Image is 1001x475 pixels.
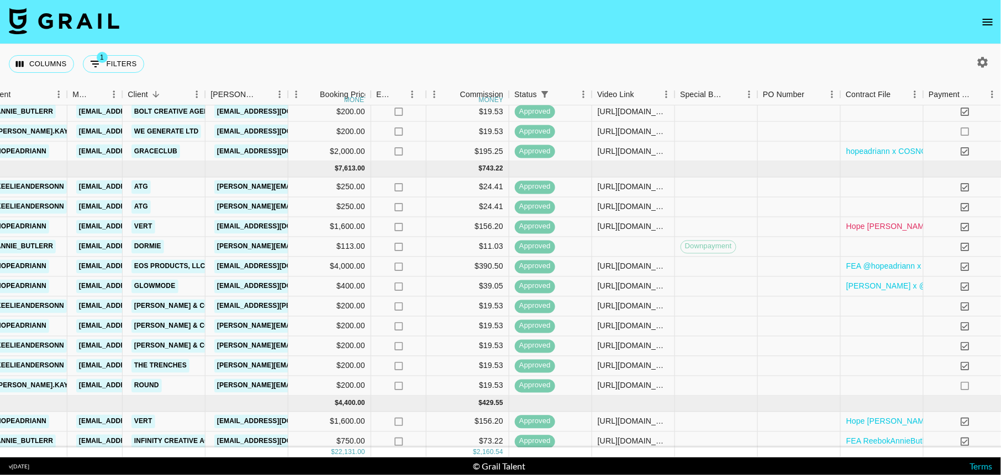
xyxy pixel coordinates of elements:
[288,122,371,142] div: $200.00
[426,86,442,103] button: Menu
[477,447,503,457] div: 2,160.54
[473,461,526,472] div: © Grail Talent
[598,146,669,157] div: https://www.tiktok.com/@hopeadriann/video/7503630109778169130?is_from_webapp=1&sender_device=pc&w...
[392,87,407,102] button: Sort
[515,222,555,232] span: approved
[288,217,371,237] div: $1,600.00
[598,301,669,312] div: https://www.tiktok.com/@keelieandersonn/video/7515126666276949279?is_from_webapp=1&sender_device=...
[404,86,420,103] button: Menu
[972,87,987,102] button: Sort
[445,87,460,102] button: Sort
[256,87,271,102] button: Sort
[805,87,820,102] button: Sort
[131,435,231,449] a: Infinity Creative Agency
[214,145,338,158] a: [EMAIL_ADDRESS][DOMAIN_NAME]
[537,87,552,102] button: Show filters
[131,180,151,194] a: ATG
[675,84,757,105] div: Special Booking Type
[371,84,426,105] div: Expenses: Remove Commission?
[131,359,189,373] a: The Trenches
[214,260,338,274] a: [EMAIL_ADDRESS][DOMAIN_NAME]
[984,86,1000,103] button: Menu
[131,220,155,234] a: Vert
[515,242,555,252] span: approved
[76,105,256,119] a: [EMAIL_ADDRESS][PERSON_NAME][DOMAIN_NAME]
[598,221,669,232] div: https://www.tiktok.com/@hopeadriann/video/7514386388222053675?is_from_webapp=1&sender_device=pc&w...
[426,356,509,376] div: $19.53
[482,399,503,408] div: 429.55
[76,415,256,429] a: [EMAIL_ADDRESS][PERSON_NAME][DOMAIN_NAME]
[214,359,394,373] a: [PERSON_NAME][EMAIL_ADDRESS][DOMAIN_NAME]
[131,145,180,158] a: GRACECLUB
[552,87,568,102] button: Sort
[634,87,650,102] button: Sort
[426,257,509,277] div: $390.50
[515,182,555,193] span: approved
[846,146,983,157] a: hopeadriann x COSNORI contract.jpeg
[288,102,371,122] div: $200.00
[515,146,555,157] span: approved
[846,84,891,105] div: Contract File
[83,55,144,73] button: Show filters
[214,435,338,449] a: [EMAIL_ADDRESS][DOMAIN_NAME]
[320,84,368,105] div: Booking Price
[460,84,504,105] div: Commission
[335,447,365,457] div: 22,131.00
[76,280,256,293] a: [EMAIL_ADDRESS][PERSON_NAME][DOMAIN_NAME]
[76,435,256,449] a: [EMAIL_ADDRESS][PERSON_NAME][DOMAIN_NAME]
[725,87,741,102] button: Sort
[514,84,537,105] div: Status
[426,142,509,162] div: $195.25
[741,86,757,103] button: Menu
[598,201,669,212] div: https://www.tiktok.com/@keelieandersonn/video/7510704764154334494?is_from_webapp=1&sender_device=...
[131,280,178,293] a: GLOWMODE
[90,87,106,102] button: Sort
[76,220,256,234] a: [EMAIL_ADDRESS][PERSON_NAME][DOMAIN_NAME]
[214,379,394,393] a: [PERSON_NAME][EMAIL_ADDRESS][DOMAIN_NAME]
[50,86,67,103] button: Menu
[131,240,164,254] a: Dormie
[76,180,256,194] a: [EMAIL_ADDRESS][PERSON_NAME][DOMAIN_NAME]
[131,200,151,214] a: ATG
[76,339,256,353] a: [EMAIL_ADDRESS][PERSON_NAME][DOMAIN_NAME]
[131,319,228,333] a: [PERSON_NAME] & Co LLC
[9,463,29,470] div: v [DATE]
[9,55,74,73] button: Select columns
[426,178,509,198] div: $24.41
[148,87,164,102] button: Sort
[214,220,338,234] a: [EMAIL_ADDRESS][DOMAIN_NAME]
[188,86,205,103] button: Menu
[515,436,555,447] span: approved
[598,106,669,117] div: https://www.tiktok.com/@annie_butlerr/video/7500739213680266539?is_from_webapp=1&sender_device=pc...
[658,86,675,103] button: Menu
[891,87,907,102] button: Sort
[214,125,338,138] a: [EMAIL_ADDRESS][DOMAIN_NAME]
[598,182,669,193] div: https://www.tiktok.com/@keelieandersonn/video/7512920538730335518?is_from_webapp=1&sender_device=...
[76,359,256,373] a: [EMAIL_ADDRESS][PERSON_NAME][DOMAIN_NAME]
[331,447,335,457] div: $
[680,84,725,105] div: Special Booking Type
[339,399,365,408] div: 4,400.00
[106,86,122,103] button: Menu
[473,447,477,457] div: $
[344,97,369,103] div: money
[515,321,555,332] span: approved
[339,164,365,174] div: 7,613.00
[426,122,509,142] div: $19.53
[479,164,483,174] div: $
[681,242,736,252] span: Downpayment
[288,237,371,257] div: $113.00
[335,399,339,408] div: $
[335,164,339,174] div: $
[131,260,208,274] a: EOS Products, LLC
[131,339,228,353] a: [PERSON_NAME] & Co LLC
[598,416,669,427] div: https://www.tiktok.com/@hopeadriann/video/7524850576224455991?is_from_webapp=1&sender_device=pc&w...
[846,281,984,292] a: [PERSON_NAME] x @hopeadriann.pdf
[288,198,371,217] div: $250.00
[426,317,509,337] div: $19.53
[131,300,228,313] a: [PERSON_NAME] & Co LLC
[426,432,509,452] div: $73.22
[598,340,669,351] div: https://www.tiktok.com/@keelieandersonn/video/7519300281209736479?is_from_webapp=1&sender_device=...
[426,337,509,356] div: $19.53
[515,281,555,292] span: approved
